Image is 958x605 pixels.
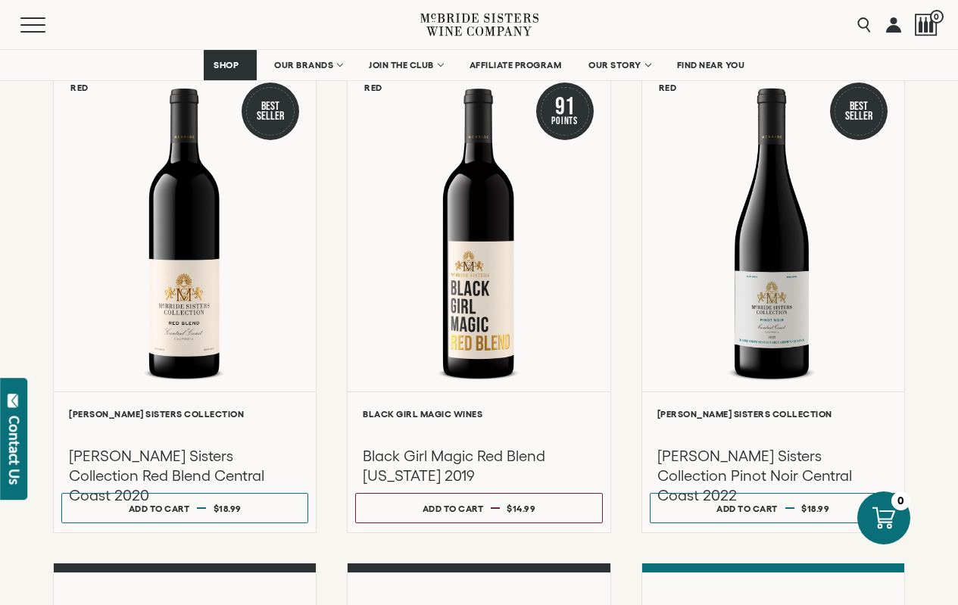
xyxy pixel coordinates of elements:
[659,83,677,92] h6: Red
[7,416,22,485] div: Contact Us
[667,50,755,80] a: FIND NEAR YOU
[801,504,829,513] span: $18.99
[507,504,535,513] span: $14.99
[369,60,434,70] span: JOIN THE CLUB
[460,50,572,80] a: AFFILIATE PROGRAM
[274,60,333,70] span: OUR BRANDS
[579,50,660,80] a: OUR STORY
[588,60,641,70] span: OUR STORY
[264,50,351,80] a: OUR BRANDS
[20,17,75,33] button: Mobile Menu Trigger
[657,409,889,419] h6: [PERSON_NAME] Sisters Collection
[716,497,778,519] div: Add to cart
[204,50,257,80] a: SHOP
[363,409,594,419] h6: Black Girl Magic Wines
[70,83,89,92] h6: Red
[364,83,382,92] h6: Red
[347,66,610,533] a: Red 91 Points Black Girl Magic Red Blend Black Girl Magic Wines Black Girl Magic Red Blend [US_ST...
[355,493,602,523] button: Add to cart $14.99
[214,504,242,513] span: $18.99
[129,497,190,519] div: Add to cart
[359,50,452,80] a: JOIN THE CLUB
[61,493,308,523] button: Add to cart $18.99
[677,60,745,70] span: FIND NEAR YOU
[214,60,239,70] span: SHOP
[641,66,905,533] a: Red Best Seller McBride Sisters Collection Central Coast Pinot Noir [PERSON_NAME] Sisters Collect...
[53,66,317,533] a: Red Best Seller McBride Sisters Collection Red Blend Central Coast [PERSON_NAME] Sisters Collecti...
[657,446,889,505] h3: [PERSON_NAME] Sisters Collection Pinot Noir Central Coast 2022
[69,446,301,505] h3: [PERSON_NAME] Sisters Collection Red Blend Central Coast 2020
[930,10,944,23] span: 0
[891,491,910,510] div: 0
[69,409,301,419] h6: [PERSON_NAME] Sisters Collection
[650,493,897,523] button: Add to cart $18.99
[470,60,562,70] span: AFFILIATE PROGRAM
[423,497,484,519] div: Add to cart
[363,446,594,485] h3: Black Girl Magic Red Blend [US_STATE] 2019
